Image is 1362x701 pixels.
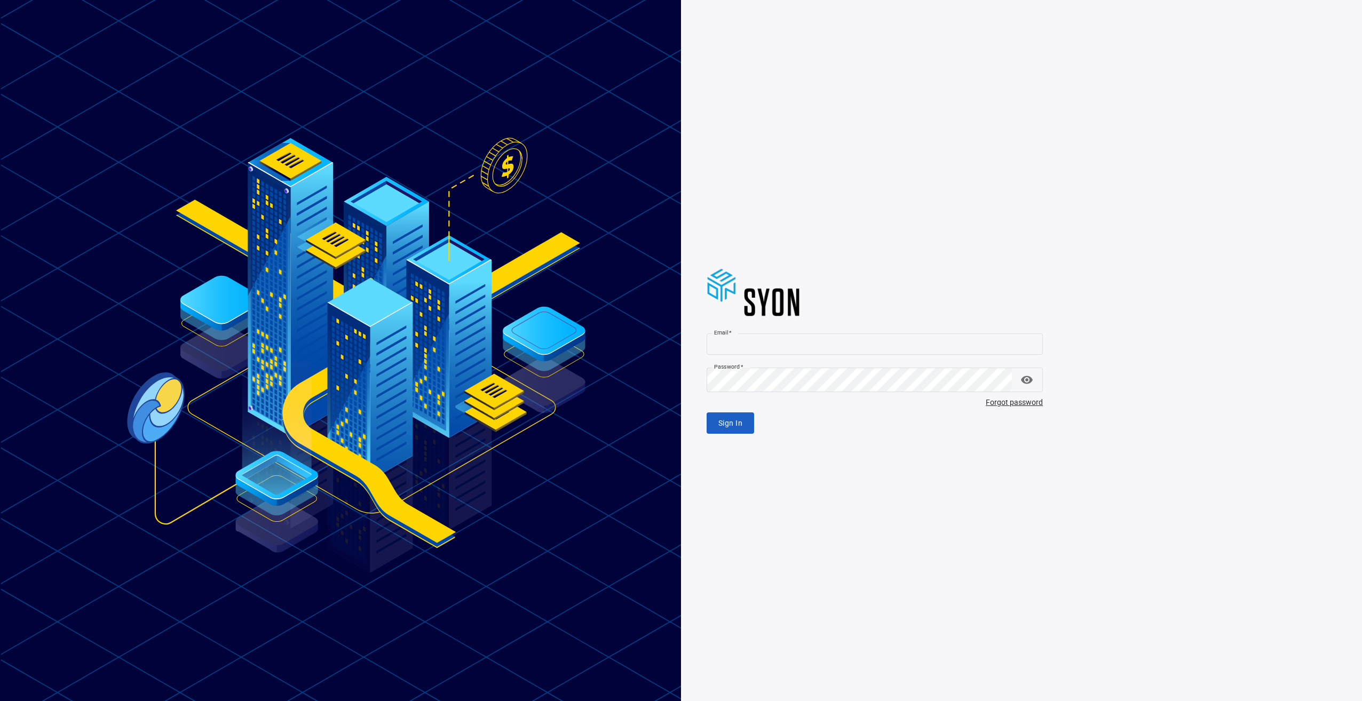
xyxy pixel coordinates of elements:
button: Sign In [707,412,754,434]
button: toggle password visibility [1016,369,1038,391]
label: Password [714,363,743,371]
img: syoncap.png [707,267,800,321]
label: Email [714,329,732,337]
span: Sign In [718,417,742,430]
span: Forgot password [707,396,1043,408]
